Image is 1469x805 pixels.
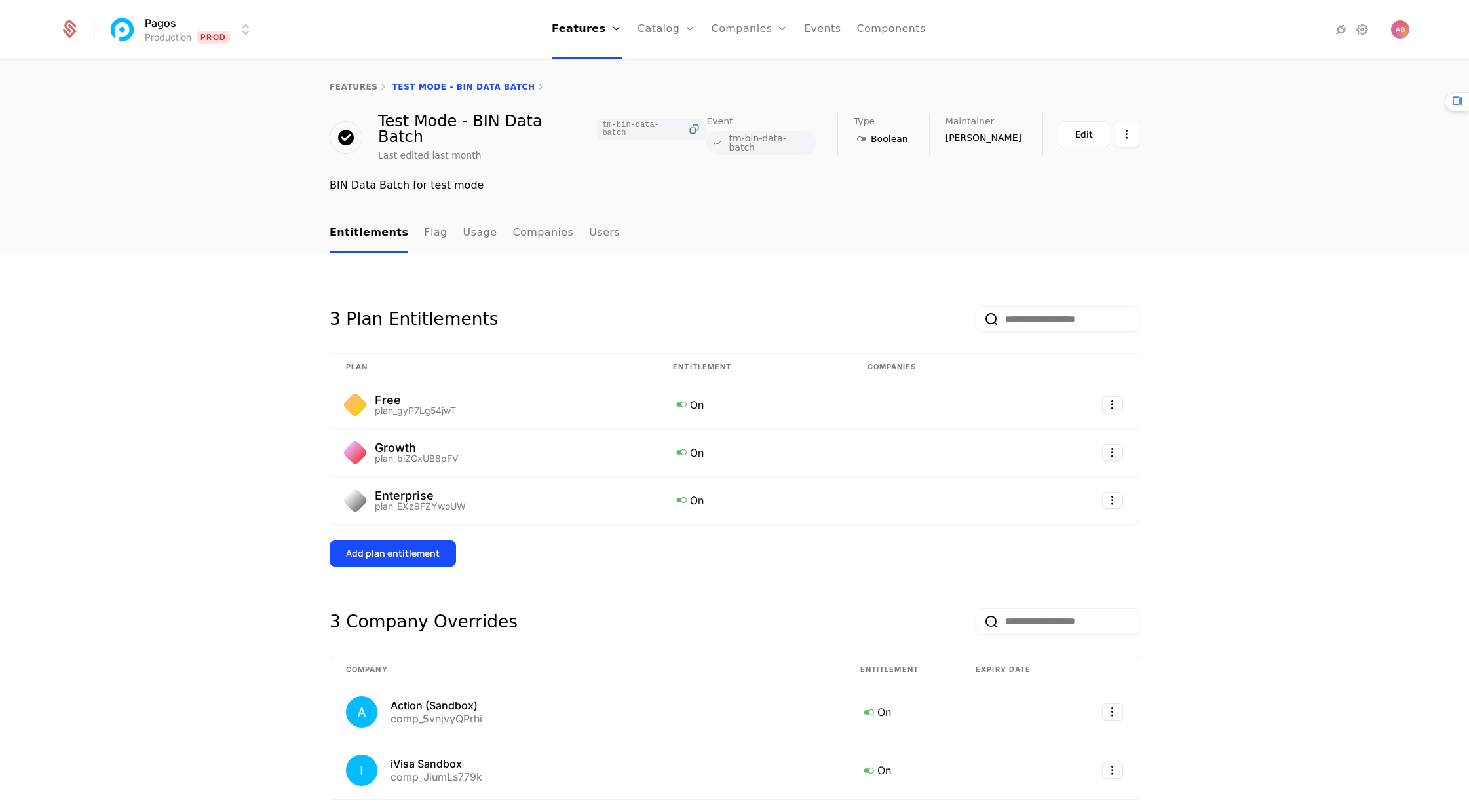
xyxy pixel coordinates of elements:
[391,772,482,782] div: comp_JiumLs779k
[330,540,456,567] button: Add plan entitlement
[330,178,1139,193] div: BIN Data Batch for test mode
[845,656,960,684] th: Entitlement
[589,214,620,253] a: Users
[330,656,845,684] th: Company
[330,608,518,635] div: 3 Company Overrides
[346,755,377,786] img: iVisa Sandbox
[1102,492,1123,509] button: Select action
[1391,20,1409,39] button: Open user button
[375,502,466,511] div: plan_EXz9FZYwoUW
[871,132,908,145] span: Boolean
[375,394,456,406] div: Free
[1102,762,1123,779] button: Select action
[960,656,1071,684] th: Expiry date
[602,121,682,137] span: tm-bin-data-batch
[330,214,408,253] a: Entitlements
[111,15,254,44] button: Select environment
[860,762,944,779] div: On
[330,306,498,332] div: 3 Plan Entitlements
[378,113,706,145] div: Test Mode - BIN Data Batch
[854,117,875,126] span: Type
[673,491,835,508] div: On
[673,443,835,460] div: On
[729,134,811,152] span: tm-bin-data-batch
[330,354,657,381] th: Plan
[375,442,459,454] div: Growth
[512,214,573,253] a: Companies
[1059,121,1109,147] button: Edit
[391,758,482,769] div: iVisa Sandbox
[375,406,456,415] div: plan_gyP7Lg54jwT
[346,547,440,560] div: Add plan entitlement
[1102,396,1123,413] button: Select action
[1333,22,1349,37] a: Integrations
[463,214,497,253] a: Usage
[375,454,459,463] div: plan_biZGxUB8pFV
[145,15,176,31] span: Pagos
[391,700,482,711] div: Action (Sandbox)
[330,214,620,253] ul: Choose Sub Page
[197,31,230,44] span: Prod
[706,117,733,126] span: Event
[1354,22,1370,37] a: Settings
[330,83,378,92] a: features
[657,354,851,381] th: Entitlement
[852,354,1026,381] th: Companies
[375,490,466,502] div: Enterprise
[860,703,944,721] div: On
[145,31,191,44] div: Production
[107,14,138,45] img: Pagos
[1102,444,1123,461] button: Select action
[945,131,1021,144] span: [PERSON_NAME]
[1115,121,1139,147] button: Select action
[1102,703,1123,721] button: Select action
[1391,20,1409,39] img: Andy Barker
[330,214,1139,253] nav: Main
[945,117,995,126] span: Maintainer
[378,149,482,162] div: Last edited last month
[391,713,482,724] div: comp_5vnjvyQPrhi
[346,696,377,728] img: Action (Sandbox)
[673,396,835,413] div: On
[1075,128,1093,141] div: Edit
[424,214,447,253] a: Flag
